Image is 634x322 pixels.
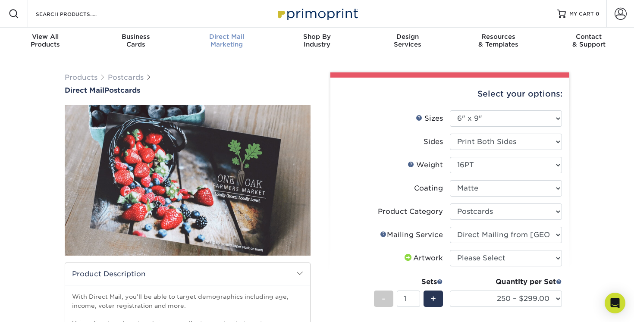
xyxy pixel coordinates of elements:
[416,113,443,124] div: Sizes
[424,137,443,147] div: Sides
[65,95,311,265] img: Direct Mail 01
[414,183,443,194] div: Coating
[450,277,562,287] div: Quantity per Set
[543,33,634,41] span: Contact
[380,230,443,240] div: Mailing Service
[453,33,543,41] span: Resources
[378,206,443,217] div: Product Category
[65,263,310,285] h2: Product Description
[605,293,625,313] div: Open Intercom Messenger
[91,28,181,55] a: BusinessCards
[374,277,443,287] div: Sets
[403,253,443,263] div: Artwork
[108,73,144,81] a: Postcards
[181,33,272,41] span: Direct Mail
[569,10,594,18] span: MY CART
[362,28,453,55] a: DesignServices
[362,33,453,48] div: Services
[543,33,634,48] div: & Support
[543,28,634,55] a: Contact& Support
[181,28,272,55] a: Direct MailMarketing
[408,160,443,170] div: Weight
[91,33,181,41] span: Business
[382,292,386,305] span: -
[272,33,362,41] span: Shop By
[596,11,599,17] span: 0
[35,9,119,19] input: SEARCH PRODUCTS.....
[181,33,272,48] div: Marketing
[430,292,436,305] span: +
[453,33,543,48] div: & Templates
[91,33,181,48] div: Cards
[65,73,97,81] a: Products
[272,33,362,48] div: Industry
[272,28,362,55] a: Shop ByIndustry
[65,86,311,94] h1: Postcards
[337,78,562,110] div: Select your options:
[362,33,453,41] span: Design
[453,28,543,55] a: Resources& Templates
[274,4,360,23] img: Primoprint
[65,86,311,94] a: Direct MailPostcards
[65,86,104,94] span: Direct Mail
